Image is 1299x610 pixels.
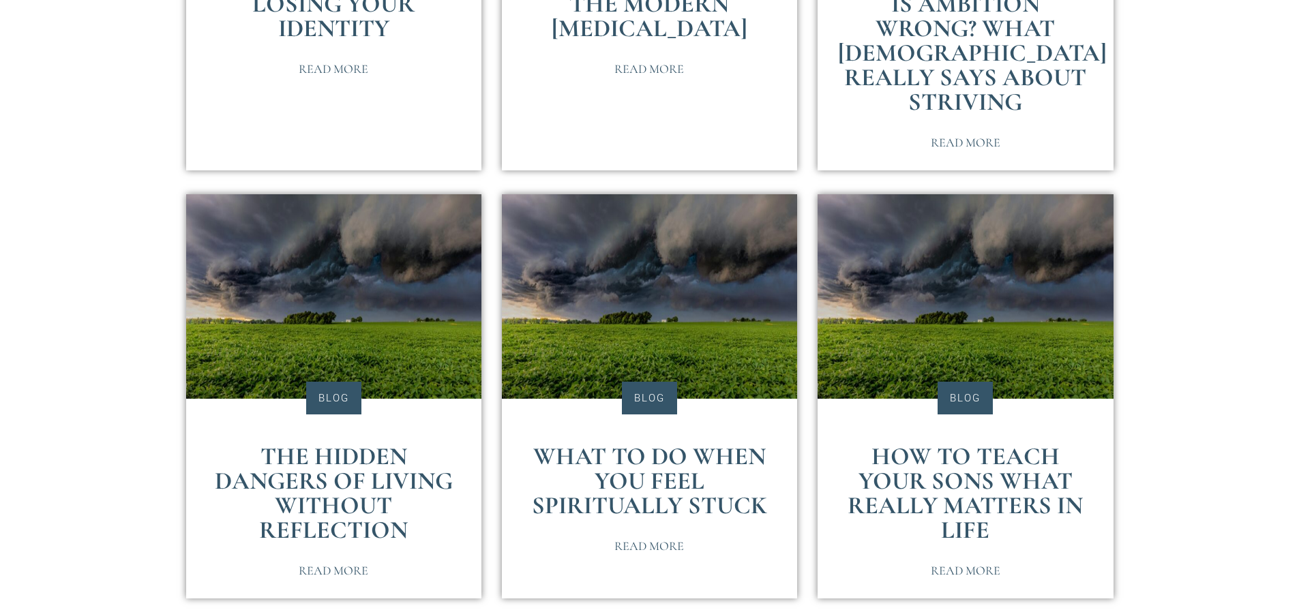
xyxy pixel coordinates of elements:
[931,564,1000,577] span: Read More
[299,63,368,75] span: Read More
[532,442,767,520] a: What to Do When You Feel Spiritually Stuck
[614,63,684,75] span: Read More
[282,556,385,585] a: Read More
[282,55,385,83] a: Read More
[215,442,453,545] a: The Hidden Dangers of Living Without Reflection
[598,55,700,83] a: Read More
[598,532,700,560] a: Read More
[914,128,1017,157] a: Read More
[299,564,368,577] span: Read More
[931,136,1000,149] span: Read More
[614,540,684,552] span: Read More
[848,442,1083,545] a: How to Teach Your Sons What Really Matters in Life
[914,556,1017,585] a: Read More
